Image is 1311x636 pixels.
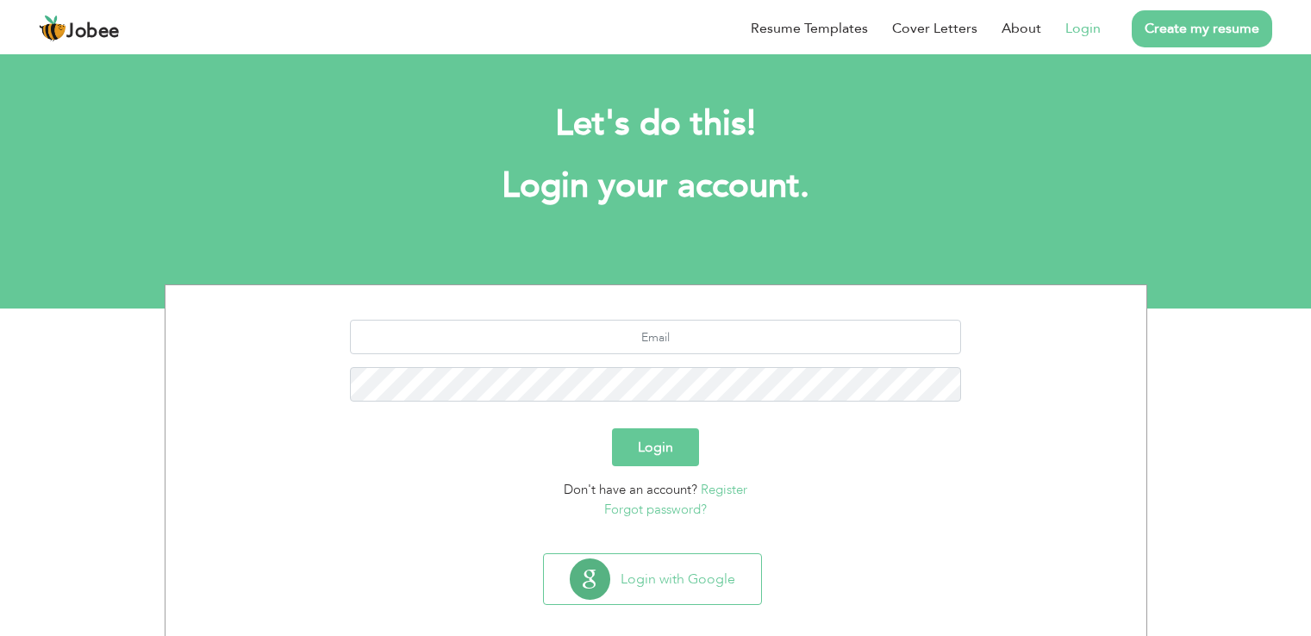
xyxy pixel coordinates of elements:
a: Resume Templates [751,18,868,39]
button: Login with Google [544,554,761,604]
h1: Login your account. [190,164,1121,209]
a: Cover Letters [892,18,977,39]
span: Don't have an account? [564,481,697,498]
a: Jobee [39,15,120,42]
a: Forgot password? [604,501,707,518]
a: Create my resume [1132,10,1272,47]
h2: Let's do this! [190,102,1121,147]
img: jobee.io [39,15,66,42]
span: Jobee [66,22,120,41]
a: About [1002,18,1041,39]
a: Register [701,481,747,498]
button: Login [612,428,699,466]
input: Email [350,320,961,354]
a: Login [1065,18,1101,39]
